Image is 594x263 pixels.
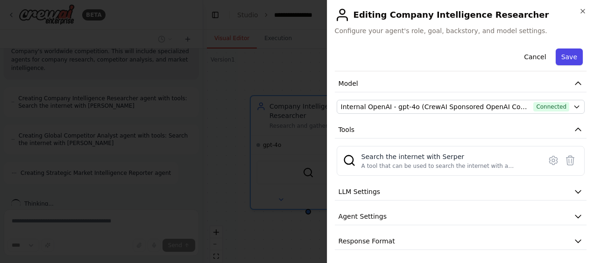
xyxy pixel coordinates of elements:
button: Tools [335,121,587,138]
button: Model [335,75,587,92]
button: Cancel [518,48,552,65]
span: Configure your agent's role, goal, backstory, and model settings. [335,26,587,35]
span: Tools [339,125,355,134]
button: Internal OpenAI - gpt-4o (CrewAI Sponsored OpenAI Connection)Connected [337,100,585,114]
button: Save [556,48,583,65]
div: Search the internet with Serper [361,152,536,161]
span: Model [339,79,358,88]
img: SerperDevTool [343,154,356,167]
button: Configure tool [545,152,562,169]
h2: Editing Company Intelligence Researcher [335,7,587,22]
span: LLM Settings [339,187,381,196]
button: Delete tool [562,152,579,169]
span: Agent Settings [339,212,387,221]
button: LLM Settings [335,183,587,201]
div: A tool that can be used to search the internet with a search_query. Supports different search typ... [361,162,536,170]
button: Agent Settings [335,208,587,225]
span: Internal OpenAI - gpt-4o (CrewAI Sponsored OpenAI Connection) [341,102,530,111]
span: Connected [533,102,569,111]
span: Response Format [339,236,395,246]
button: Response Format [335,233,587,250]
